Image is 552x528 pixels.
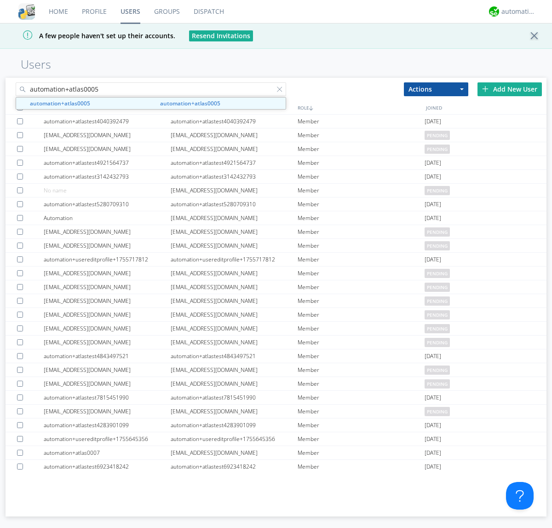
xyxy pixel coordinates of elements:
[298,363,425,377] div: Member
[425,379,450,389] span: pending
[171,432,298,446] div: automation+usereditprofile+1755645356
[298,460,425,473] div: Member
[171,322,298,335] div: [EMAIL_ADDRESS][DOMAIN_NAME]
[298,377,425,390] div: Member
[425,324,450,333] span: pending
[171,211,298,225] div: [EMAIL_ADDRESS][DOMAIN_NAME]
[44,280,171,294] div: [EMAIL_ADDRESS][DOMAIN_NAME]
[404,82,468,96] button: Actions
[298,322,425,335] div: Member
[425,211,441,225] span: [DATE]
[171,377,298,390] div: [EMAIL_ADDRESS][DOMAIN_NAME]
[44,267,171,280] div: [EMAIL_ADDRESS][DOMAIN_NAME]
[6,308,546,322] a: [EMAIL_ADDRESS][DOMAIN_NAME][EMAIL_ADDRESS][DOMAIN_NAME]Memberpending
[425,418,441,432] span: [DATE]
[6,418,546,432] a: automation+atlastest4283901099automation+atlastest4283901099Member[DATE]
[6,432,546,446] a: automation+usereditprofile+1755645356automation+usereditprofile+1755645356Member[DATE]
[171,253,298,266] div: automation+usereditprofile+1755717812
[6,184,546,197] a: No name[EMAIL_ADDRESS][DOMAIN_NAME]Memberpending
[6,391,546,405] a: automation+atlastest7815451990automation+atlastest7815451990Member[DATE]
[6,349,546,363] a: automation+atlastest4843497521automation+atlastest4843497521Member[DATE]
[44,432,171,446] div: automation+usereditprofile+1755645356
[6,211,546,225] a: Automation[EMAIL_ADDRESS][DOMAIN_NAME]Member[DATE]
[171,363,298,377] div: [EMAIL_ADDRESS][DOMAIN_NAME]
[425,269,450,278] span: pending
[425,296,450,306] span: pending
[501,7,536,16] div: automation+atlas
[6,225,546,239] a: [EMAIL_ADDRESS][DOMAIN_NAME][EMAIL_ADDRESS][DOMAIN_NAME]Memberpending
[298,170,425,183] div: Member
[171,170,298,183] div: automation+atlastest3142432793
[171,336,298,349] div: [EMAIL_ADDRESS][DOMAIN_NAME]
[298,128,425,142] div: Member
[425,253,441,267] span: [DATE]
[6,405,546,418] a: [EMAIL_ADDRESS][DOMAIN_NAME][EMAIL_ADDRESS][DOMAIN_NAME]Memberpending
[171,349,298,363] div: automation+atlastest4843497521
[6,322,546,336] a: [EMAIL_ADDRESS][DOMAIN_NAME][EMAIL_ADDRESS][DOMAIN_NAME]Memberpending
[171,156,298,169] div: automation+atlastest4921564737
[425,170,441,184] span: [DATE]
[16,82,286,96] input: Search users
[6,280,546,294] a: [EMAIL_ADDRESS][DOMAIN_NAME][EMAIL_ADDRESS][DOMAIN_NAME]Memberpending
[44,349,171,363] div: automation+atlastest4843497521
[44,225,171,238] div: [EMAIL_ADDRESS][DOMAIN_NAME]
[44,142,171,156] div: [EMAIL_ADDRESS][DOMAIN_NAME]
[425,283,450,292] span: pending
[44,460,171,473] div: automation+atlastest6923418242
[44,156,171,169] div: automation+atlastest4921564737
[44,186,67,194] span: No name
[171,460,298,473] div: automation+atlastest6923418242
[171,391,298,404] div: automation+atlastest7815451990
[298,211,425,225] div: Member
[44,211,171,225] div: Automation
[295,101,424,114] div: ROLE
[425,145,450,154] span: pending
[171,184,298,197] div: [EMAIL_ADDRESS][DOMAIN_NAME]
[425,391,441,405] span: [DATE]
[425,131,450,140] span: pending
[171,197,298,211] div: automation+atlastest5280709310
[6,170,546,184] a: automation+atlastest3142432793automation+atlastest3142432793Member[DATE]
[171,418,298,432] div: automation+atlastest4283901099
[171,446,298,459] div: [EMAIL_ADDRESS][DOMAIN_NAME]
[6,377,546,391] a: [EMAIL_ADDRESS][DOMAIN_NAME][EMAIL_ADDRESS][DOMAIN_NAME]Memberpending
[489,6,499,17] img: d2d01cd9b4174d08988066c6d424eccd
[44,294,171,308] div: [EMAIL_ADDRESS][DOMAIN_NAME]
[44,377,171,390] div: [EMAIL_ADDRESS][DOMAIN_NAME]
[425,197,441,211] span: [DATE]
[298,336,425,349] div: Member
[44,128,171,142] div: [EMAIL_ADDRESS][DOMAIN_NAME]
[171,115,298,128] div: automation+atlastest4040392479
[477,82,542,96] div: Add New User
[298,115,425,128] div: Member
[298,184,425,197] div: Member
[6,156,546,170] a: automation+atlastest4921564737automation+atlastest4921564737Member[DATE]
[6,253,546,267] a: automation+usereditprofile+1755717812automation+usereditprofile+1755717812Member[DATE]
[44,322,171,335] div: [EMAIL_ADDRESS][DOMAIN_NAME]
[6,239,546,253] a: [EMAIL_ADDRESS][DOMAIN_NAME][EMAIL_ADDRESS][DOMAIN_NAME]Memberpending
[298,405,425,418] div: Member
[425,241,450,250] span: pending
[298,432,425,446] div: Member
[298,267,425,280] div: Member
[425,186,450,195] span: pending
[44,253,171,266] div: automation+usereditprofile+1755717812
[298,239,425,252] div: Member
[298,253,425,266] div: Member
[6,197,546,211] a: automation+atlastest5280709310automation+atlastest5280709310Member[DATE]
[425,115,441,128] span: [DATE]
[44,363,171,377] div: [EMAIL_ADDRESS][DOMAIN_NAME]
[171,308,298,321] div: [EMAIL_ADDRESS][DOMAIN_NAME]
[44,418,171,432] div: automation+atlastest4283901099
[44,446,171,459] div: automation+atlas0007
[6,115,546,128] a: automation+atlastest4040392479automation+atlastest4040392479Member[DATE]
[171,239,298,252] div: [EMAIL_ADDRESS][DOMAIN_NAME]
[424,101,552,114] div: JOINED
[30,99,90,107] strong: automation+atlas0005
[298,280,425,294] div: Member
[298,446,425,459] div: Member
[171,294,298,308] div: [EMAIL_ADDRESS][DOMAIN_NAME]
[6,460,546,474] a: automation+atlastest6923418242automation+atlastest6923418242Member[DATE]
[171,280,298,294] div: [EMAIL_ADDRESS][DOMAIN_NAME]
[189,30,253,41] button: Resend Invitations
